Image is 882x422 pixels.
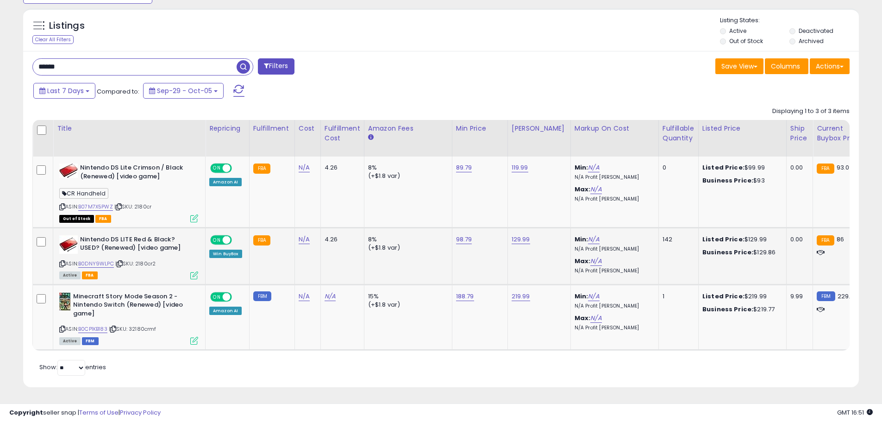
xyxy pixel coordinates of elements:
p: Listing States: [720,16,859,25]
a: B0DNY9WLPC [78,260,114,268]
b: Min: [575,235,588,244]
div: [PERSON_NAME] [512,124,567,133]
a: Terms of Use [79,408,119,417]
div: ASIN: [59,235,198,278]
button: Columns [765,58,808,74]
span: CR Handheld [59,188,108,199]
small: FBA [817,164,834,174]
div: $129.86 [702,248,779,257]
div: Ship Price [790,124,809,143]
span: All listings that are currently out of stock and unavailable for purchase on Amazon [59,215,94,223]
span: Show: entries [39,363,106,372]
b: Business Price: [702,305,753,314]
div: (+$1.8 var) [368,244,445,252]
img: 41UNspbnUjL._SL40_.jpg [59,164,78,178]
b: Listed Price: [702,163,744,172]
div: 15% [368,292,445,301]
button: Actions [810,58,850,74]
div: Current Buybox Price [817,124,864,143]
b: Max: [575,257,591,265]
div: $93 [702,176,779,185]
span: | SKU: 2180cr2 [115,260,156,267]
span: OFF [231,164,245,172]
img: 41KPIYhuHTL._SL40_.jpg [59,235,78,254]
button: Filters [258,58,294,75]
div: 9.99 [790,292,806,301]
div: Clear All Filters [32,35,74,44]
a: N/A [325,292,336,301]
small: FBA [253,235,270,246]
a: 98.79 [456,235,472,244]
b: Business Price: [702,248,753,257]
div: Fulfillable Quantity [663,124,694,143]
div: Displaying 1 to 3 of 3 items [772,107,850,116]
span: Sep-29 - Oct-05 [157,86,212,95]
b: Min: [575,292,588,301]
a: Privacy Policy [120,408,161,417]
small: FBM [817,291,835,301]
small: Amazon Fees. [368,133,374,142]
div: ASIN: [59,292,198,344]
span: 2025-10-13 16:51 GMT [837,408,873,417]
div: 1 [663,292,691,301]
a: 129.99 [512,235,530,244]
p: N/A Profit [PERSON_NAME] [575,196,651,202]
a: 119.99 [512,163,528,172]
span: ON [211,293,223,301]
span: ON [211,164,223,172]
b: Min: [575,163,588,172]
div: Fulfillment Cost [325,124,360,143]
p: N/A Profit [PERSON_NAME] [575,325,651,331]
span: OFF [231,293,245,301]
small: FBA [253,164,270,174]
p: N/A Profit [PERSON_NAME] [575,268,651,274]
span: 229.98 [838,292,858,301]
a: B07M7X5PWZ [78,203,113,211]
div: (+$1.8 var) [368,172,445,180]
h5: Listings [49,19,85,32]
div: 0.00 [790,235,806,244]
div: Fulfillment [253,124,291,133]
div: Title [57,124,201,133]
span: All listings currently available for purchase on Amazon [59,271,81,279]
span: | SKU: 2180cr [114,203,151,210]
div: (+$1.8 var) [368,301,445,309]
a: N/A [590,314,601,323]
div: Listed Price [702,124,782,133]
b: Max: [575,185,591,194]
div: Cost [299,124,317,133]
img: 51IZlCp59NL._SL40_.jpg [59,292,71,311]
a: N/A [590,257,601,266]
label: Active [729,27,746,35]
span: All listings currently available for purchase on Amazon [59,337,81,345]
small: FBM [253,291,271,301]
div: 142 [663,235,691,244]
span: Compared to: [97,87,139,96]
a: N/A [588,235,599,244]
span: FBM [82,337,99,345]
b: Listed Price: [702,292,744,301]
span: 86 [837,235,844,244]
span: 93.09 [837,163,853,172]
label: Deactivated [799,27,833,35]
a: 219.99 [512,292,530,301]
b: Max: [575,314,591,322]
label: Out of Stock [729,37,763,45]
div: 8% [368,235,445,244]
a: N/A [590,185,601,194]
a: N/A [299,163,310,172]
div: seller snap | | [9,409,161,417]
p: N/A Profit [PERSON_NAME] [575,174,651,181]
label: Archived [799,37,824,45]
div: 0.00 [790,164,806,172]
button: Sep-29 - Oct-05 [143,83,224,99]
th: The percentage added to the cost of goods (COGS) that forms the calculator for Min & Max prices. [570,120,658,157]
span: | SKU: 32180crmf [109,325,156,333]
b: Nintendo DS Lite Crimson / Black (Renewed) [video game] [80,164,193,183]
strong: Copyright [9,408,43,417]
div: $219.99 [702,292,779,301]
span: ON [211,236,223,244]
a: 89.79 [456,163,472,172]
b: Nintendo DS LITE Red & Black?USED? (Renewed) [video game] [80,235,193,255]
b: Business Price: [702,176,753,185]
